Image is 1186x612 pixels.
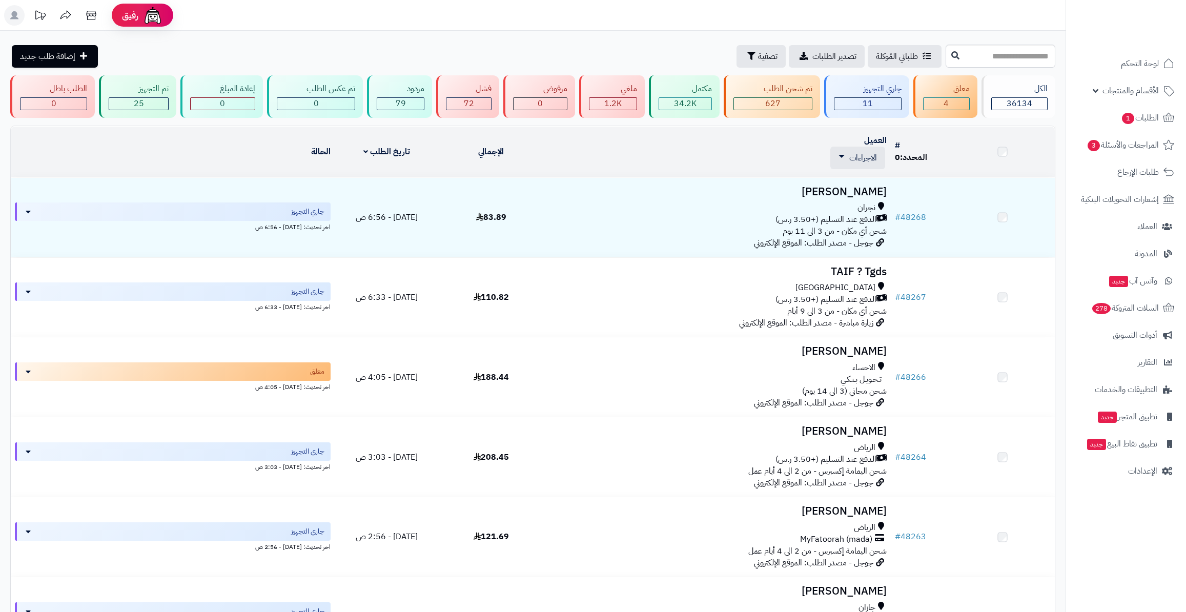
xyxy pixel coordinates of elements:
[51,97,56,110] span: 0
[109,83,168,95] div: تم التجهيز
[895,291,901,303] span: #
[547,585,887,597] h3: [PERSON_NAME]
[647,75,722,118] a: مكتمل 34.2K
[1122,113,1134,124] span: 1
[220,97,225,110] span: 0
[21,98,87,110] div: 0
[911,75,979,118] a: معلق 4
[356,451,418,463] span: [DATE] - 3:03 ص
[775,294,876,305] span: الدفع عند التسليم (+3.50 ر.س)
[754,397,873,409] span: جوجل - مصدر الطلب: الموقع الإلكتروني
[839,152,877,164] a: الاجراءات
[356,291,418,303] span: [DATE] - 6:33 ص
[377,98,423,110] div: 79
[27,5,53,28] a: تحديثات المنصة
[895,531,926,543] a: #48263
[142,5,163,26] img: ai-face.png
[1121,111,1159,125] span: الطلبات
[1135,247,1157,261] span: المدونة
[854,522,875,534] span: الرياض
[1098,412,1117,423] span: جديد
[795,282,875,294] span: [GEOGRAPHIC_DATA]
[754,477,873,489] span: جوجل - مصدر الطلب: الموقع الإلكتروني
[474,531,509,543] span: 121.69
[15,541,331,552] div: اخر تحديث: [DATE] - 2:56 ص
[15,461,331,472] div: اخر تحديث: [DATE] - 3:03 ص
[1116,26,1176,48] img: logo-2.png
[739,317,873,329] span: زيارة مباشرة - مصدر الطلب: الموقع الإلكتروني
[474,371,509,383] span: 188.44
[812,50,856,63] span: تصدير الطلبات
[722,75,822,118] a: تم شحن الطلب 627
[291,526,324,537] span: جاري التجهيز
[1072,214,1180,239] a: العملاء
[15,301,331,312] div: اخر تحديث: [DATE] - 6:33 ص
[765,97,781,110] span: 627
[1113,328,1157,342] span: أدوات التسويق
[356,211,418,223] span: [DATE] - 6:56 ص
[1109,276,1128,287] span: جديد
[895,151,900,164] span: 0
[775,214,876,226] span: الدفع عند التسليم (+3.50 ر.س)
[775,454,876,465] span: الدفع عند التسليم (+3.50 ر.س)
[895,291,926,303] a: #48267
[991,83,1048,95] div: الكل
[1072,350,1180,375] a: التقارير
[190,83,255,95] div: إعادة المبلغ
[8,75,97,118] a: الطلب باطل 0
[109,98,168,110] div: 25
[538,97,543,110] span: 0
[1072,323,1180,348] a: أدوات التسويق
[12,45,98,68] a: إضافة طلب جديد
[547,425,887,437] h3: [PERSON_NAME]
[311,146,331,158] a: الحالة
[1081,192,1159,207] span: إشعارات التحويلات البنكية
[1007,97,1032,110] span: 36134
[604,97,622,110] span: 1.2K
[783,225,887,237] span: شحن أي مكان - من 3 الى 11 يوم
[265,75,365,118] a: تم عكس الطلب 0
[854,442,875,454] span: الرياض
[895,451,926,463] a: #48264
[513,83,567,95] div: مرفوض
[277,98,355,110] div: 0
[1072,269,1180,293] a: وآتس آبجديد
[474,451,509,463] span: 208.45
[363,146,410,158] a: تاريخ الطلب
[659,83,712,95] div: مكتمل
[1138,355,1157,370] span: التقارير
[1121,56,1159,71] span: لوحة التحكم
[923,83,969,95] div: معلق
[377,83,424,95] div: مردود
[1072,133,1180,157] a: المراجعات والأسئلة3
[834,98,901,110] div: 11
[446,83,492,95] div: فشل
[1072,187,1180,212] a: إشعارات التحويلات البنكية
[1087,439,1106,450] span: جديد
[1097,410,1157,424] span: تطبيق المتجر
[895,531,901,543] span: #
[849,152,877,164] span: الاجراءات
[1072,404,1180,429] a: تطبيق المتجرجديد
[895,152,946,164] div: المحدد:
[822,75,911,118] a: جاري التجهيز 11
[547,186,887,198] h3: [PERSON_NAME]
[852,362,875,374] span: الاحساء
[979,75,1057,118] a: الكل36134
[674,97,697,110] span: 34.2K
[944,97,949,110] span: 4
[310,366,324,377] span: معلق
[277,83,355,95] div: تم عكس الطلب
[501,75,577,118] a: مرفوض 0
[1087,138,1159,152] span: المراجعات والأسئلة
[446,98,491,110] div: 72
[1072,51,1180,76] a: لوحة التحكم
[589,83,637,95] div: ملغي
[734,98,811,110] div: 627
[15,221,331,232] div: اخر تحديث: [DATE] - 6:56 ص
[1117,165,1159,179] span: طلبات الإرجاع
[365,75,434,118] a: مردود 79
[1072,106,1180,130] a: الطلبات1
[291,287,324,297] span: جاري التجهيز
[20,50,75,63] span: إضافة طلب جديد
